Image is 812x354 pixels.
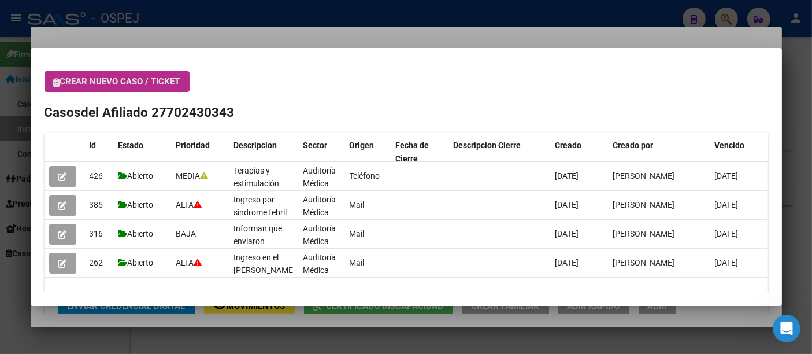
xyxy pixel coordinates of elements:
span: Auditoría Médica [303,253,336,275]
datatable-header-cell: Vencido [710,133,768,171]
datatable-header-cell: Id [85,133,114,171]
span: 426 [90,171,103,180]
datatable-header-cell: Origen [345,133,391,171]
span: [PERSON_NAME] [613,171,675,180]
span: [DATE] [555,200,579,209]
span: [DATE] [715,258,739,267]
span: Prioridad [176,141,210,150]
span: Terapias y estimulación [234,166,280,189]
span: [DATE] [555,171,579,180]
span: Auditoría Médica [303,166,336,189]
datatable-header-cell: Descripcion Cierre [449,133,551,171]
datatable-header-cell: Creado [551,133,609,171]
span: Abierto [118,229,154,238]
span: [PERSON_NAME] [613,229,675,238]
span: Crear nuevo caso / ticket [54,76,180,87]
span: Informan que enviaron muestras para [GEOGRAPHIC_DATA]. [234,224,314,272]
span: Fecha de Cierre [396,141,429,163]
datatable-header-cell: Sector [299,133,345,171]
datatable-header-cell: Fecha de Cierre [391,133,449,171]
span: Ingreso en el [PERSON_NAME] por NEC y sospecha de [MEDICAL_DATA] [234,253,296,315]
datatable-header-cell: Descripcion [229,133,299,171]
span: [DATE] [555,258,579,267]
span: Creado por [613,141,654,150]
span: Descripcion Cierre [454,141,521,150]
button: Crear nuevo caso / ticket [45,71,190,92]
span: Teléfono [350,171,380,180]
span: Mail [350,200,365,209]
span: [DATE] [715,229,739,238]
span: Id [90,141,97,150]
span: [PERSON_NAME] [613,258,675,267]
span: Sector [303,141,328,150]
span: Vencido [715,141,745,150]
span: 316 [90,229,103,238]
span: del Afiliado 27702430343 [81,105,235,120]
span: 262 [90,258,103,267]
span: Mail [350,258,365,267]
datatable-header-cell: Estado [114,133,172,171]
div: 4 total [45,282,768,311]
span: Creado [555,141,582,150]
span: MEDIA [176,171,209,180]
span: [DATE] [715,200,739,209]
datatable-header-cell: Prioridad [172,133,229,171]
span: [DATE] [715,171,739,180]
span: Ingreso por síndrome febril [234,195,287,217]
span: Mail [350,229,365,238]
span: Auditoría Médica [303,224,336,246]
span: Abierto [118,258,154,267]
span: Origen [350,141,375,150]
span: Descripcion [234,141,277,150]
span: Abierto [118,200,154,209]
iframe: Intercom live chat [773,315,800,342]
span: ALTA [176,200,202,209]
span: Auditoría Médica [303,195,336,217]
span: 385 [90,200,103,209]
span: [DATE] [555,229,579,238]
datatable-header-cell: Creado por [609,133,710,171]
span: [PERSON_NAME] [613,200,675,209]
span: BAJA [176,229,196,238]
span: Abierto [118,171,154,180]
span: ALTA [176,258,202,267]
span: Estado [118,141,144,150]
h2: Casos [45,103,768,123]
